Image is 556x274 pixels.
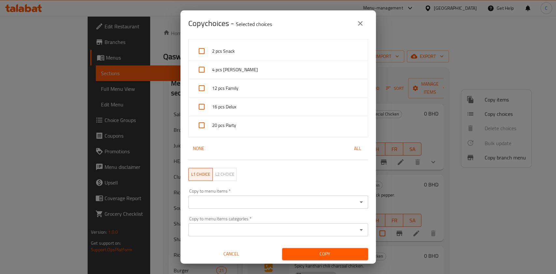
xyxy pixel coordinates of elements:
button: Open [357,225,366,234]
button: L2 choice [212,168,237,181]
span: Copy choices - [188,16,272,31]
span: 4 pcs [PERSON_NAME] [212,66,363,74]
span: 16 pcs Delux [212,103,363,111]
span: All [350,144,365,153]
button: Cancel [188,248,274,260]
p: Selected choices [236,20,272,28]
button: L1 choice [188,168,213,181]
span: 2 pcs Snack [212,47,363,55]
span: None [191,144,207,153]
button: Open [357,198,366,207]
button: close [352,16,368,31]
button: All [347,143,368,155]
span: 12 pcs Family [212,84,363,92]
span: L2 choice [215,171,234,178]
span: 20 pcs Party [212,121,363,130]
button: None [188,143,209,155]
span: L1 choice [191,171,210,178]
span: Cancel [191,250,272,258]
button: Copy [282,248,368,260]
span: Copy [287,250,363,258]
div: choice level [188,168,237,181]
